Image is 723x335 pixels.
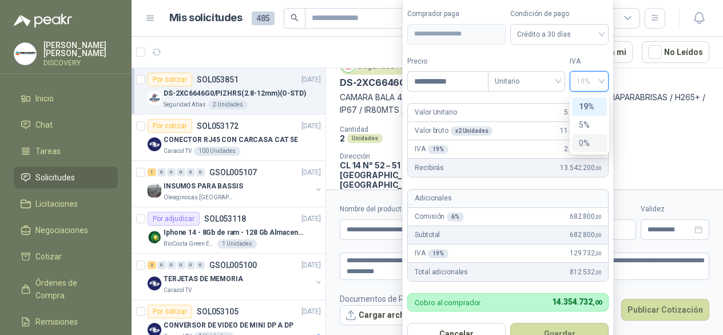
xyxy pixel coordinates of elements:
[301,167,321,178] p: [DATE]
[197,308,239,316] p: SOL053105
[148,258,323,295] a: 2 0 0 0 0 0 GSOL005100[DATE] Company LogoTERJETAS DE MEMORIACaracol TV
[164,147,192,156] p: Caracol TV
[641,204,709,215] label: Validez
[164,239,215,249] p: BioCosta Green Energy S.A.S
[35,119,53,131] span: Chat
[14,246,118,267] a: Cotizar
[14,272,118,306] a: Órdenes de Compra
[340,305,422,326] button: Cargar archivo
[340,204,474,215] label: Nombre del producto
[579,119,600,131] div: 5%
[167,168,176,176] div: 0
[301,214,321,224] p: [DATE]
[301,260,321,271] p: [DATE]
[157,168,166,176] div: 0
[148,137,161,151] img: Company Logo
[340,77,536,89] p: DS-2XC6646G0/PIZHRS(2.8-12mm)(O-STD)
[579,100,600,113] div: 19%
[177,168,185,176] div: 0
[148,73,192,86] div: Por cotizar
[35,198,78,210] span: Licitaciones
[148,119,192,133] div: Por cotizar
[164,320,293,331] p: CONVERSOR DE VIDEO DE MINI DP A DP
[197,76,239,84] p: SOL053851
[572,97,607,116] div: 19%
[415,144,448,155] p: IVA
[148,305,192,318] div: Por cotizar
[14,219,118,241] a: Negociaciones
[169,10,243,26] h1: Mis solicitudes
[164,100,206,109] p: Seguridad Atlas
[595,250,602,257] span: ,00
[595,269,602,275] span: ,00
[35,316,78,328] span: Remisiones
[148,184,161,198] img: Company Logo
[415,163,444,174] p: Recibirás
[595,214,602,220] span: ,00
[595,165,602,171] span: ,00
[209,168,257,176] p: GSOL005107
[196,168,205,176] div: 0
[194,147,240,156] div: 100 Unidades
[570,248,602,259] span: 129.732
[301,306,321,317] p: [DATE]
[560,163,601,174] span: 13.542.200
[14,114,118,136] a: Chat
[157,261,166,269] div: 0
[177,261,185,269] div: 0
[447,212,464,222] div: 6 %
[340,293,439,305] p: Documentos de Referencia
[570,267,602,278] span: 812.532
[148,261,156,269] div: 2
[14,88,118,109] a: Inicio
[208,100,248,109] div: 2 Unidades
[148,165,323,202] a: 1 0 0 0 0 0 GSOL005107[DATE] Company LogoINSUMOS PARA BASSISOleaginosas [GEOGRAPHIC_DATA][PERSON_...
[564,144,601,155] span: 2.162.200
[517,26,602,43] span: Crédito a 30 días
[570,56,609,67] label: IVA
[35,277,107,302] span: Órdenes de Compra
[164,88,306,99] p: DS-2XC6646G0/PIZHRS(2.8-12mm)(O-STD)
[428,145,448,154] div: 19 %
[428,249,448,258] div: 19 %
[217,239,257,249] div: 1 Unidades
[167,261,176,269] div: 0
[564,107,601,118] span: 5.690.000
[415,230,440,241] p: Subtotal
[196,261,205,269] div: 0
[340,125,469,133] p: Cantidad
[35,92,54,105] span: Inicio
[552,297,601,306] span: 14.354.732
[340,133,345,143] p: 2
[572,134,607,152] div: 0%
[132,207,325,254] a: Por adjudicarSOL053118[DATE] Company LogoIphone 14 - 8Gb de ram - 128 Gb AlmacenamientoBioCosta G...
[14,14,72,27] img: Logo peakr
[415,267,468,278] p: Total adicionales
[252,11,275,25] span: 485
[495,73,558,90] span: Unitario
[415,299,480,306] p: Cobro al comprador
[35,250,62,263] span: Cotizar
[148,277,161,290] img: Company Logo
[209,261,257,269] p: GSOL005100
[204,215,246,223] p: SOL053118
[579,137,600,149] div: 0%
[148,168,156,176] div: 1
[570,230,602,241] span: 682.800
[560,125,601,136] span: 11.380.000
[132,115,325,161] a: Por cotizarSOL053172[DATE] Company LogoCONECTOR RJ45 CON CARCASA CAT 5ECaracol TV100 Unidades
[340,152,445,160] p: Dirección
[43,60,118,66] p: DISCOVERY
[340,91,709,116] p: CAMARA BALA 4MP VARIFOCAL MOTORIZADA / ANTICORROSION / LIMPIAPARABRISAS / H265+ / IP67 / IR80MTS ...
[577,73,602,90] span: 19%
[164,135,298,145] p: CONECTOR RJ45 CON CARCASA CAT 5E
[14,140,118,162] a: Tareas
[132,68,325,115] a: Por cotizarSOL053851[DATE] Company LogoDS-2XC6646G0/PIZHRS(2.8-12mm)(O-STD)Seguridad Atlas2 Unidades
[407,56,487,67] label: Precio
[621,299,709,321] button: Publicar Cotización
[642,41,709,63] button: No Leídos
[35,145,61,157] span: Tareas
[164,227,306,238] p: Iphone 14 - 8Gb de ram - 128 Gb Almacenamiento
[186,168,195,176] div: 0
[415,211,464,222] p: Comisión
